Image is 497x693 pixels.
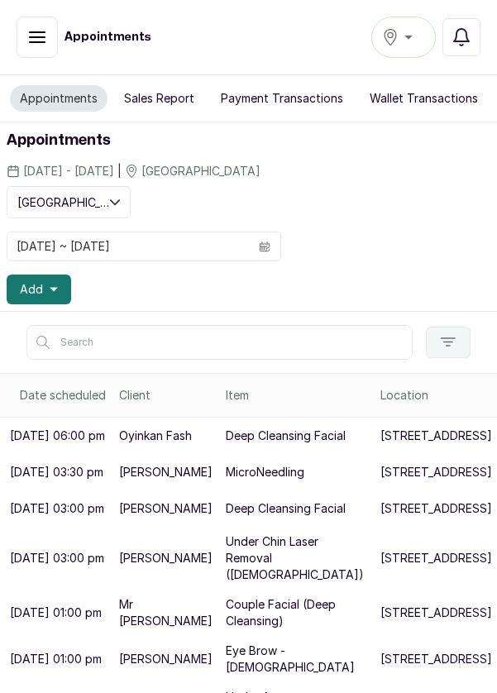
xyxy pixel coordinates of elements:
div: Item [226,387,367,404]
p: [PERSON_NAME] [119,500,213,517]
span: [GEOGRAPHIC_DATA] [141,163,260,179]
p: [STREET_ADDRESS] [380,428,492,444]
p: Eye Brow - [DEMOGRAPHIC_DATA] [226,643,367,676]
button: Payment Transactions [211,85,353,112]
button: Sales Report [114,85,204,112]
span: [GEOGRAPHIC_DATA] [17,194,110,211]
input: Search [26,325,413,360]
h1: Appointments [7,129,490,152]
p: Under Chin Laser Removal ([DEMOGRAPHIC_DATA]) [226,533,367,583]
p: [STREET_ADDRESS] [380,605,492,621]
p: [DATE] 01:00 pm [10,651,102,667]
p: [STREET_ADDRESS] [380,500,492,517]
p: [PERSON_NAME] [119,651,213,667]
p: [STREET_ADDRESS] [380,651,492,667]
p: Couple Facial (Deep Cleansing) [226,596,367,629]
input: Select date [7,232,249,260]
p: Mr [PERSON_NAME] [119,596,213,629]
p: [STREET_ADDRESS] [380,550,492,566]
button: Wallet Transactions [360,85,488,112]
p: [PERSON_NAME] [119,550,213,566]
p: [DATE] 03:00 pm [10,500,104,517]
p: [DATE] 03:30 pm [10,464,103,480]
span: Add [20,281,43,298]
div: Location [380,387,492,404]
p: [DATE] 01:00 pm [10,605,102,621]
p: Deep Cleansing Facial [226,500,346,517]
p: [STREET_ADDRESS] [380,464,492,480]
p: Oyinkan Fash [119,428,192,444]
button: Appointments [10,85,108,112]
div: Date scheduled [20,387,106,404]
div: Client [119,387,213,404]
span: | [117,162,122,179]
p: [DATE] 03:00 pm [10,550,104,566]
p: MicroNeedling [226,464,304,480]
span: [DATE] - [DATE] [23,163,114,179]
button: Add [7,275,71,304]
p: [DATE] 06:00 pm [10,428,105,444]
button: [GEOGRAPHIC_DATA] [7,186,131,218]
h1: Appointments [65,29,151,45]
p: [PERSON_NAME] [119,464,213,480]
p: Deep Cleansing Facial [226,428,346,444]
svg: calendar [259,241,270,252]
